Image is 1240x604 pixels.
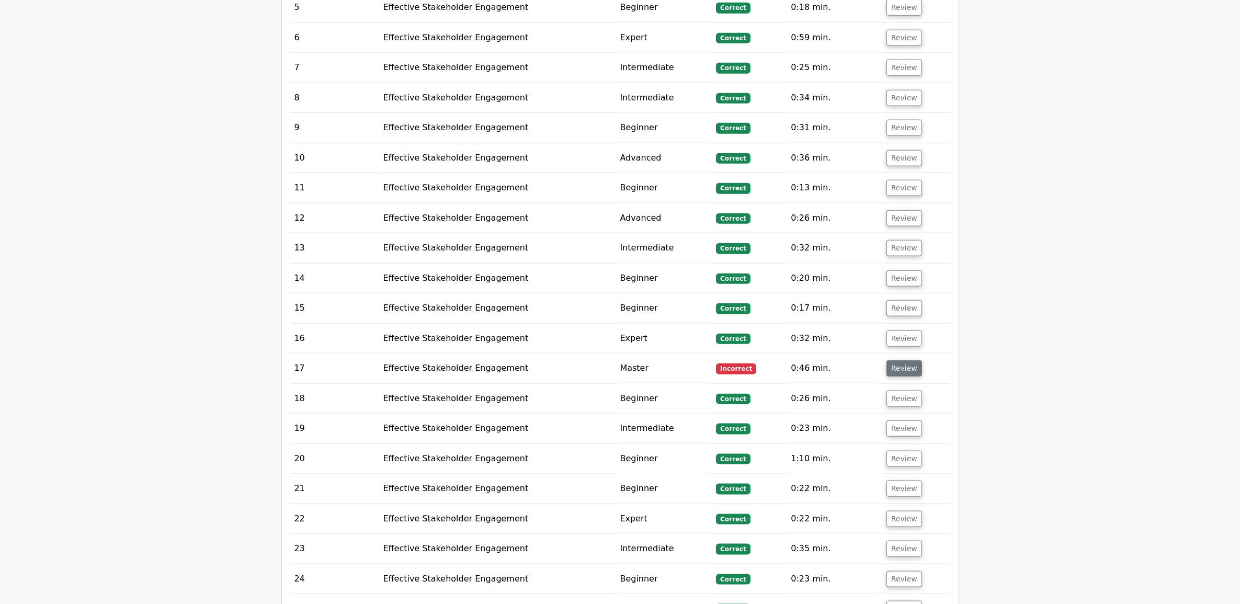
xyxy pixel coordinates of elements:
td: Beginner [616,444,712,474]
td: 14 [290,264,379,293]
span: Correct [716,303,750,314]
span: Correct [716,123,750,133]
td: 0:17 min. [787,293,882,323]
td: Expert [616,23,712,53]
td: 0:23 min. [787,414,882,443]
td: Beginner [616,264,712,293]
td: 24 [290,564,379,594]
span: Correct [716,424,750,434]
td: Beginner [616,384,712,414]
span: Correct [716,93,750,104]
td: Beginner [616,173,712,203]
td: Advanced [616,143,712,173]
td: 0:22 min. [787,504,882,534]
span: Correct [716,213,750,224]
td: Intermediate [616,233,712,263]
button: Review [886,270,922,287]
button: Review [886,300,922,316]
td: 9 [290,113,379,143]
td: Effective Stakeholder Engagement [379,173,616,203]
td: 0:26 min. [787,203,882,233]
td: Expert [616,504,712,534]
td: Effective Stakeholder Engagement [379,143,616,173]
td: Effective Stakeholder Engagement [379,474,616,504]
td: Effective Stakeholder Engagement [379,444,616,474]
td: Master [616,354,712,383]
td: Effective Stakeholder Engagement [379,23,616,53]
td: 1:10 min. [787,444,882,474]
td: 0:46 min. [787,354,882,383]
span: Correct [716,183,750,193]
td: Beginner [616,474,712,504]
td: Effective Stakeholder Engagement [379,203,616,233]
td: 6 [290,23,379,53]
span: Correct [716,63,750,73]
td: Effective Stakeholder Engagement [379,384,616,414]
td: Effective Stakeholder Engagement [379,113,616,143]
td: 17 [290,354,379,383]
span: Correct [716,454,750,464]
td: 0:35 min. [787,534,882,564]
button: Review [886,150,922,166]
button: Review [886,571,922,587]
td: Effective Stakeholder Engagement [379,293,616,323]
span: Correct [716,243,750,254]
td: 0:20 min. [787,264,882,293]
td: 13 [290,233,379,263]
td: Beginner [616,564,712,594]
td: Effective Stakeholder Engagement [379,83,616,113]
td: 0:34 min. [787,83,882,113]
td: Effective Stakeholder Engagement [379,324,616,354]
span: Correct [716,394,750,404]
td: 0:13 min. [787,173,882,203]
span: Correct [716,153,750,164]
td: 16 [290,324,379,354]
td: 0:36 min. [787,143,882,173]
td: 8 [290,83,379,113]
td: Effective Stakeholder Engagement [379,534,616,564]
td: Effective Stakeholder Engagement [379,354,616,383]
span: Correct [716,273,750,284]
span: Correct [716,574,750,585]
td: Expert [616,324,712,354]
td: 0:22 min. [787,474,882,504]
button: Review [886,511,922,527]
td: Intermediate [616,414,712,443]
button: Review [886,30,922,46]
td: Advanced [616,203,712,233]
td: Intermediate [616,83,712,113]
td: Effective Stakeholder Engagement [379,264,616,293]
td: 0:25 min. [787,53,882,83]
button: Review [886,360,922,377]
button: Review [886,120,922,136]
span: Correct [716,544,750,554]
td: 19 [290,414,379,443]
span: Correct [716,3,750,13]
button: Review [886,60,922,76]
td: 0:32 min. [787,324,882,354]
td: 0:32 min. [787,233,882,263]
button: Review [886,331,922,347]
td: 10 [290,143,379,173]
td: 21 [290,474,379,504]
td: Effective Stakeholder Engagement [379,233,616,263]
td: 11 [290,173,379,203]
span: Correct [716,334,750,344]
td: Effective Stakeholder Engagement [379,53,616,83]
button: Review [886,481,922,497]
td: Beginner [616,113,712,143]
span: Correct [716,484,750,494]
button: Review [886,541,922,557]
td: Intermediate [616,534,712,564]
button: Review [886,420,922,437]
td: 20 [290,444,379,474]
button: Review [886,391,922,407]
td: 0:31 min. [787,113,882,143]
td: 12 [290,203,379,233]
td: Beginner [616,293,712,323]
span: Correct [716,33,750,43]
span: Incorrect [716,363,756,374]
td: 0:59 min. [787,23,882,53]
button: Review [886,180,922,196]
td: 0:23 min. [787,564,882,594]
